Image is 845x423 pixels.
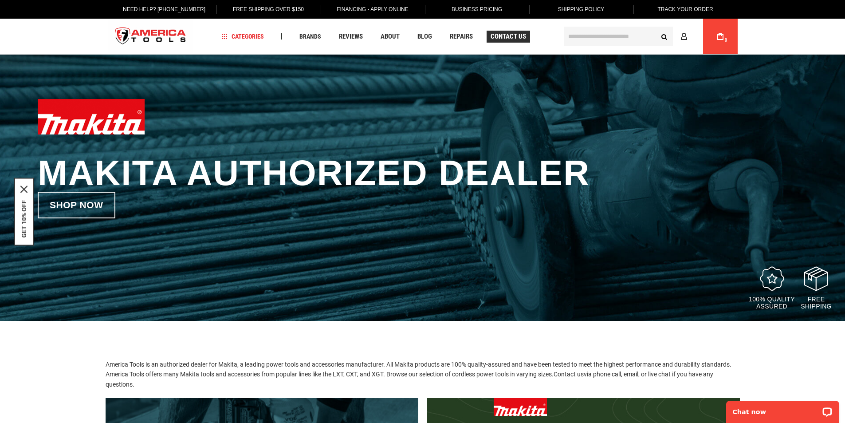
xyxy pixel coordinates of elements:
p: 100% quality assured [747,296,796,310]
a: Shop now [38,192,115,218]
span: Contact Us [491,33,526,40]
p: America Tools is an authorized dealer for Makita, a leading power tools and accessories manufactu... [99,360,747,389]
a: Reviews [335,31,367,43]
span: 0 [725,38,727,43]
a: Blog [413,31,436,43]
a: About [377,31,404,43]
iframe: LiveChat chat widget [720,395,845,423]
p: Free Shipping [801,296,832,310]
a: Categories [217,31,268,43]
a: Repairs [446,31,477,43]
svg: close icon [20,186,28,193]
span: Blog [417,33,432,40]
span: Brands [299,33,321,40]
span: Categories [221,33,264,40]
button: Search [656,28,673,45]
span: Shipping Policy [558,6,605,12]
button: GET 10% OFF [20,200,28,237]
a: Contact Us [487,31,530,43]
a: 0 [712,19,729,54]
a: Contact us [554,371,584,378]
span: Reviews [339,33,363,40]
span: Repairs [450,33,473,40]
img: America Tools [108,20,194,53]
a: Brands [295,31,325,43]
img: Makita logo [494,398,547,416]
img: Makita logo [38,99,145,134]
a: store logo [108,20,194,53]
h1: Makita Authorized Dealer [38,154,807,192]
button: Close [20,186,28,193]
span: About [381,33,400,40]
